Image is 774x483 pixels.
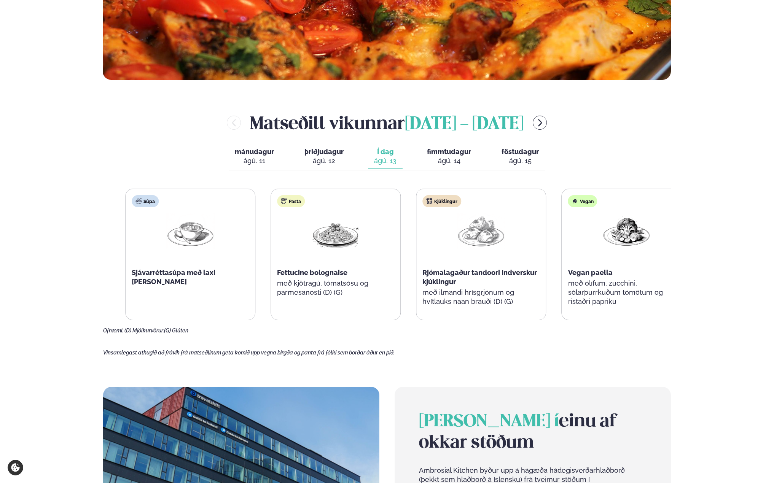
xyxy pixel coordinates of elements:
img: Vegan.svg [572,198,578,204]
button: mánudagur ágú. 11 [229,144,280,169]
h2: Matseðill vikunnar [250,110,524,135]
span: Ofnæmi: [103,327,123,334]
a: Cookie settings [8,460,23,475]
img: Soup.png [166,213,215,249]
button: menu-btn-right [533,116,547,130]
img: soup.svg [135,198,142,204]
img: chicken.svg [426,198,432,204]
p: með ilmandi hrísgrjónum og hvítlauks naan brauði (D) (G) [422,288,540,306]
button: fimmtudagur ágú. 14 [421,144,477,169]
h2: einu af okkar stöðum [419,411,647,454]
span: Vegan paella [568,269,613,276]
button: Í dag ágú. 13 [368,144,403,169]
div: ágú. 12 [304,156,344,165]
div: Pasta [277,195,305,207]
span: Sjávarréttasúpa með laxi [PERSON_NAME] [132,269,215,286]
span: Fettucine bolognaise [277,269,347,276]
span: Í dag [374,147,397,156]
span: (G) Glúten [164,327,188,334]
div: ágú. 15 [502,156,539,165]
span: mánudagur [235,148,274,156]
img: Chicken-thighs.png [457,213,505,249]
div: Vegan [568,195,597,207]
div: ágú. 13 [374,156,397,165]
span: þriðjudagur [304,148,344,156]
img: pasta.svg [281,198,287,204]
span: Vinsamlegast athugið að frávik frá matseðlinum geta komið upp vegna birgða og panta frá fólki sem... [103,350,395,356]
button: þriðjudagur ágú. 12 [298,144,350,169]
span: [DATE] - [DATE] [405,116,524,133]
p: með kjötragú, tómatsósu og parmesanosti (D) (G) [277,279,394,297]
span: föstudagur [502,148,539,156]
div: ágú. 11 [235,156,274,165]
button: menu-btn-left [227,116,241,130]
span: Rjómalagaður tandoori Indverskur kjúklingur [422,269,537,286]
img: Spagetti.png [311,213,360,249]
button: föstudagur ágú. 15 [495,144,545,169]
p: með ólífum, zucchini, sólarþurrkuðum tómötum og ristaðri papriku [568,279,685,306]
div: Súpa [132,195,159,207]
div: ágú. 14 [427,156,471,165]
span: [PERSON_NAME] í [419,413,559,430]
span: fimmtudagur [427,148,471,156]
img: Vegan.png [602,213,651,249]
div: Kjúklingur [422,195,461,207]
span: (D) Mjólkurvörur, [124,327,164,334]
